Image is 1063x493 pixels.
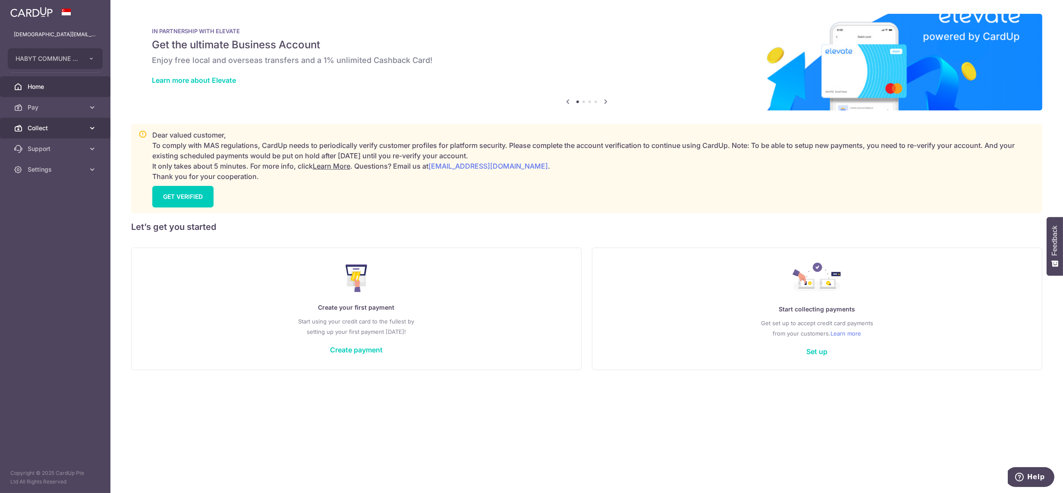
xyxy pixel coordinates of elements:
a: Set up [807,347,828,356]
button: Feedback - Show survey [1047,217,1063,276]
span: Settings [28,165,85,174]
p: Start using your credit card to the fullest by setting up your first payment [DATE]! [149,316,564,337]
button: HABYT COMMUNE SINGAPORE 2 PTE. LTD. [8,48,103,69]
span: Home [28,82,85,91]
p: Dear valued customer, To comply with MAS regulations, CardUp needs to periodically verify custome... [152,130,1035,182]
h6: Enjoy free local and overseas transfers and a 1% unlimited Cashback Card! [152,55,1022,66]
a: Learn more about Elevate [152,76,236,85]
a: Learn more [831,328,862,339]
p: Create your first payment [149,302,564,313]
img: Make Payment [346,264,368,292]
img: CardUp [10,7,53,17]
a: [EMAIL_ADDRESS][DOMAIN_NAME] [428,162,548,170]
p: [DEMOGRAPHIC_DATA][EMAIL_ADDRESS][DOMAIN_NAME] [14,30,97,39]
a: Learn More [313,162,350,170]
h5: Get the ultimate Business Account [152,38,1022,52]
iframe: Opens a widget where you can find more information [1008,467,1054,489]
a: Create payment [330,345,383,354]
p: Start collecting payments [610,304,1025,314]
p: IN PARTNERSHIP WITH ELEVATE [152,28,1022,35]
img: Collect Payment [793,263,842,294]
span: Pay [28,103,85,112]
p: Get set up to accept credit card payments from your customers. [610,318,1025,339]
img: Renovation banner [131,14,1042,110]
span: HABYT COMMUNE SINGAPORE 2 PTE. LTD. [16,54,79,63]
span: Support [28,144,85,153]
h5: Let’s get you started [131,220,1042,234]
span: Feedback [1051,226,1059,256]
a: GET VERIFIED [152,186,214,207]
span: Collect [28,124,85,132]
